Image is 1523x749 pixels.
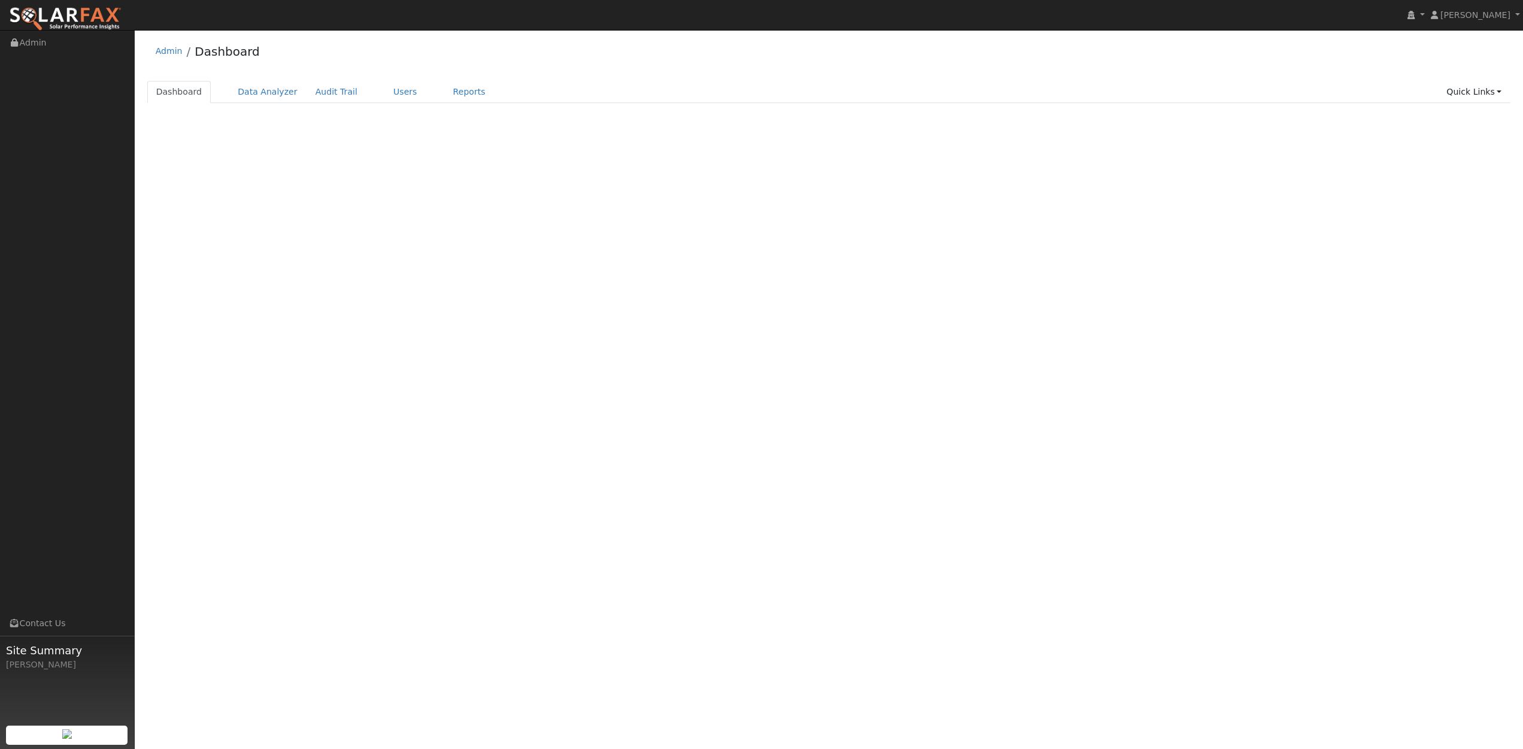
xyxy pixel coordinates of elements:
[6,642,128,659] span: Site Summary
[195,44,260,59] a: Dashboard
[62,729,72,739] img: retrieve
[1437,81,1510,103] a: Quick Links
[9,7,122,32] img: SolarFax
[307,81,366,103] a: Audit Trail
[384,81,426,103] a: Users
[147,81,211,103] a: Dashboard
[156,46,183,56] a: Admin
[1440,10,1510,20] span: [PERSON_NAME]
[229,81,307,103] a: Data Analyzer
[6,659,128,671] div: [PERSON_NAME]
[444,81,494,103] a: Reports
